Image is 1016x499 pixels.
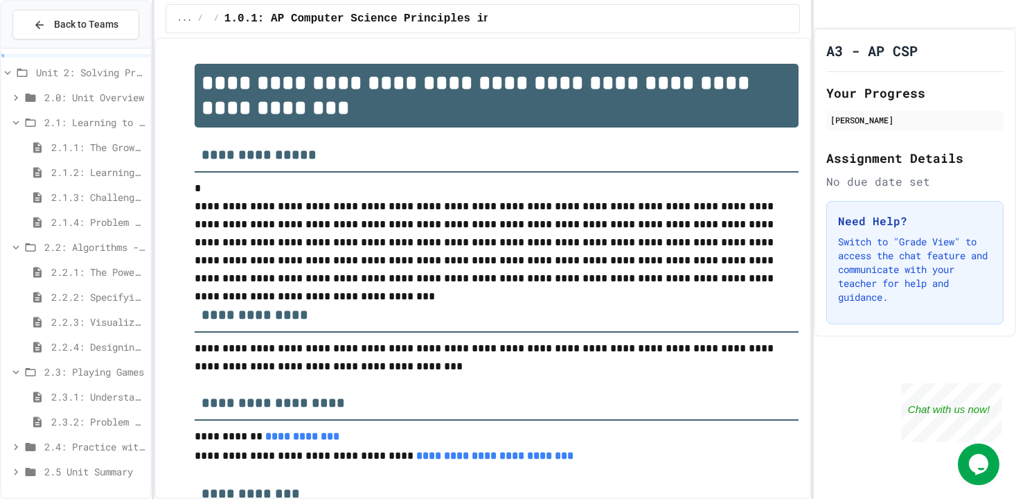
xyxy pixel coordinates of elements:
span: 2.2.4: Designing Flowcharts [51,340,145,354]
span: 2.0: Unit Overview [44,90,145,105]
span: 2.3: Playing Games [44,365,145,379]
span: 2.5 Unit Summary [44,464,145,479]
span: ... [177,13,193,24]
span: 2.2.2: Specifying Ideas with Pseudocode [51,290,145,304]
div: [PERSON_NAME] [830,114,999,126]
span: / [197,13,202,24]
span: Back to Teams [54,17,118,32]
span: 1.0.1: AP Computer Science Principles in Python Course Syllabus [224,10,643,27]
span: / [214,13,219,24]
h3: Need Help? [838,213,992,229]
span: 2.1.3: Challenge Problem - The Bridge [51,190,145,204]
p: Switch to "Grade View" to access the chat feature and communicate with your teacher for help and ... [838,235,992,304]
span: 2.2.3: Visualizing Logic with Flowcharts [51,315,145,329]
h2: Assignment Details [826,148,1004,168]
span: 2.3.2: Problem Solving Reflection [51,414,145,429]
iframe: chat widget [901,383,1002,442]
iframe: chat widget [958,444,1002,485]
span: Unit 2: Solving Problems in Computer Science [36,65,145,80]
span: 2.3.1: Understanding Games with Flowcharts [51,389,145,404]
span: 2.1.1: The Growth Mindset [51,140,145,155]
span: 2.2.1: The Power of Algorithms [51,265,145,279]
span: 2.1.4: Problem Solving Practice [51,215,145,229]
h1: A3 - AP CSP [826,41,918,60]
span: 2.1.2: Learning to Solve Hard Problems [51,165,145,180]
span: 2.1: Learning to Solve Hard Problems [44,115,145,130]
div: No due date set [826,173,1004,190]
span: 2.4: Practice with Algorithms [44,439,145,454]
button: Back to Teams [12,10,139,40]
h2: Your Progress [826,83,1004,103]
span: 2.2: Algorithms - from Pseudocode to Flowcharts [44,240,145,254]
